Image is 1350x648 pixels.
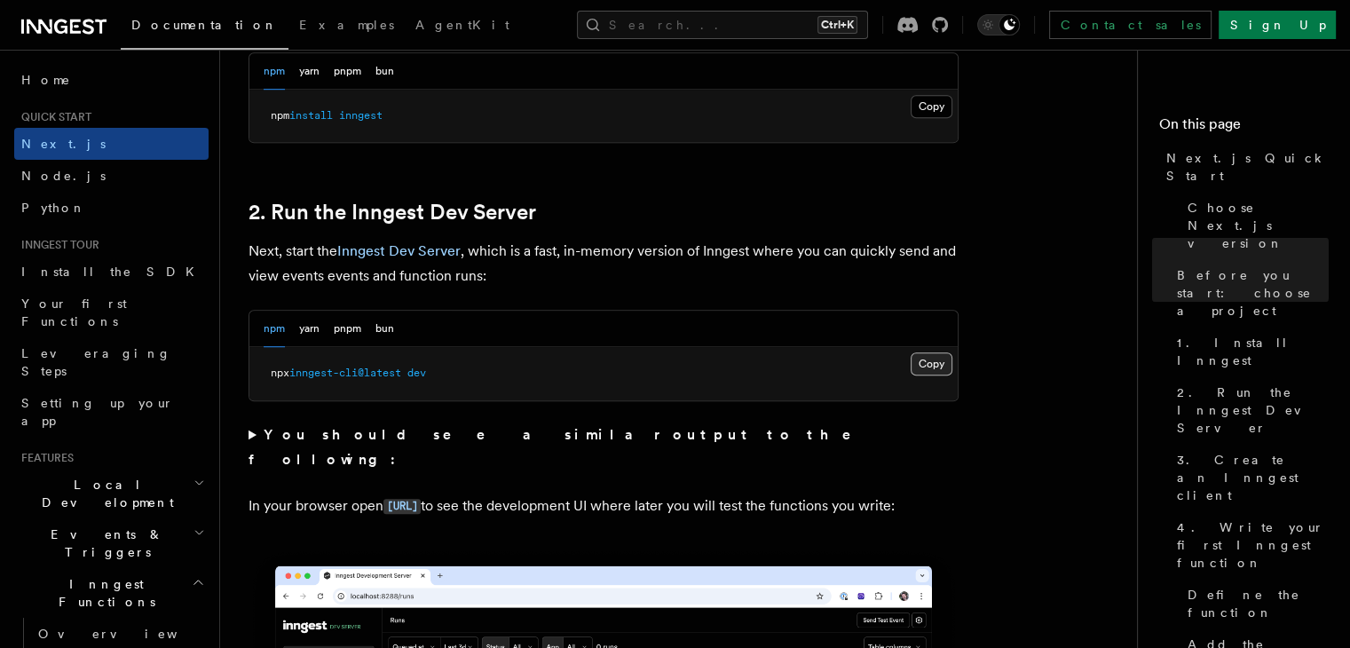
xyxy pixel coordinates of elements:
[249,239,959,288] p: Next, start the , which is a fast, in-memory version of Inngest where you can quickly send and vi...
[1177,383,1329,437] span: 2. Run the Inngest Dev Server
[334,311,361,347] button: pnpm
[383,499,421,514] code: [URL]
[577,11,868,39] button: Search...Ctrl+K
[264,53,285,90] button: npm
[299,53,320,90] button: yarn
[1170,511,1329,579] a: 4. Write your first Inngest function
[38,627,221,641] span: Overview
[415,18,509,32] span: AgentKit
[1180,192,1329,259] a: Choose Next.js version
[977,14,1020,36] button: Toggle dark mode
[14,568,209,618] button: Inngest Functions
[911,95,952,118] button: Copy
[1177,451,1329,504] span: 3. Create an Inngest client
[21,265,205,279] span: Install the SDK
[1219,11,1336,39] a: Sign Up
[1177,518,1329,572] span: 4. Write your first Inngest function
[14,160,209,192] a: Node.js
[21,201,86,215] span: Python
[14,288,209,337] a: Your first Functions
[21,296,127,328] span: Your first Functions
[14,476,193,511] span: Local Development
[271,367,289,379] span: npx
[14,64,209,96] a: Home
[21,169,106,183] span: Node.js
[339,109,383,122] span: inngest
[817,16,857,34] kbd: Ctrl+K
[1170,376,1329,444] a: 2. Run the Inngest Dev Server
[911,352,952,375] button: Copy
[14,387,209,437] a: Setting up your app
[249,494,959,519] p: In your browser open to see the development UI where later you will test the functions you write:
[288,5,405,48] a: Examples
[1188,586,1329,621] span: Define the function
[14,128,209,160] a: Next.js
[289,109,333,122] span: install
[14,110,91,124] span: Quick start
[1177,334,1329,369] span: 1. Install Inngest
[1159,142,1329,192] a: Next.js Quick Start
[131,18,278,32] span: Documentation
[14,451,74,465] span: Features
[121,5,288,50] a: Documentation
[1049,11,1212,39] a: Contact sales
[21,396,174,428] span: Setting up your app
[264,311,285,347] button: npm
[14,238,99,252] span: Inngest tour
[249,423,959,472] summary: You should see a similar output to the following:
[375,53,394,90] button: bun
[1180,579,1329,628] a: Define the function
[405,5,520,48] a: AgentKit
[14,469,209,518] button: Local Development
[383,497,421,514] a: [URL]
[249,426,876,468] strong: You should see a similar output to the following:
[1166,149,1329,185] span: Next.js Quick Start
[299,311,320,347] button: yarn
[271,109,289,122] span: npm
[14,256,209,288] a: Install the SDK
[334,53,361,90] button: pnpm
[299,18,394,32] span: Examples
[337,242,461,259] a: Inngest Dev Server
[1177,266,1329,320] span: Before you start: choose a project
[1170,259,1329,327] a: Before you start: choose a project
[1170,327,1329,376] a: 1. Install Inngest
[21,137,106,151] span: Next.js
[21,346,171,378] span: Leveraging Steps
[249,200,536,225] a: 2. Run the Inngest Dev Server
[407,367,426,379] span: dev
[14,575,192,611] span: Inngest Functions
[1170,444,1329,511] a: 3. Create an Inngest client
[289,367,401,379] span: inngest-cli@latest
[14,192,209,224] a: Python
[14,526,193,561] span: Events & Triggers
[1159,114,1329,142] h4: On this page
[14,518,209,568] button: Events & Triggers
[21,71,71,89] span: Home
[14,337,209,387] a: Leveraging Steps
[375,311,394,347] button: bun
[1188,199,1329,252] span: Choose Next.js version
